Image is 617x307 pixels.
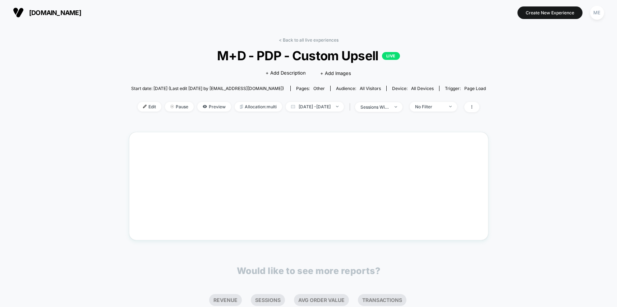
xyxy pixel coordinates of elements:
[320,70,351,76] span: + Add Images
[313,86,325,91] span: other
[240,105,243,109] img: rebalance
[13,7,24,18] img: Visually logo
[149,48,468,63] span: M+D - PDP - Custom Upsell
[360,86,381,91] span: All Visitors
[279,37,339,43] a: < Back to all live experiences
[29,9,81,16] span: [DOMAIN_NAME]
[395,106,397,108] img: end
[590,6,604,20] div: ME
[296,86,325,91] div: Pages:
[386,86,439,91] span: Device:
[449,106,452,107] img: end
[209,294,242,306] li: Revenue
[11,7,83,18] button: [DOMAIN_NAME]
[138,102,161,112] span: Edit
[382,52,400,60] p: LIVE
[445,86,486,91] div: Trigger:
[237,265,381,276] p: Would like to see more reports?
[464,86,486,91] span: Page Load
[131,86,284,91] span: Start date: [DATE] (Last edit [DATE] by [EMAIL_ADDRESS][DOMAIN_NAME])
[415,104,444,109] div: No Filter
[358,294,406,306] li: Transactions
[251,294,285,306] li: Sessions
[517,6,583,19] button: Create New Experience
[347,102,355,112] span: |
[197,102,231,112] span: Preview
[170,105,174,108] img: end
[588,5,606,20] button: ME
[294,294,349,306] li: Avg Order Value
[266,70,306,77] span: + Add Description
[143,105,147,108] img: edit
[291,105,295,108] img: calendar
[411,86,434,91] span: all devices
[336,106,339,107] img: end
[165,102,194,112] span: Pause
[336,86,381,91] div: Audience:
[360,104,389,110] div: sessions with impression
[235,102,282,112] span: Allocation: multi
[286,102,344,112] span: [DATE] - [DATE]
